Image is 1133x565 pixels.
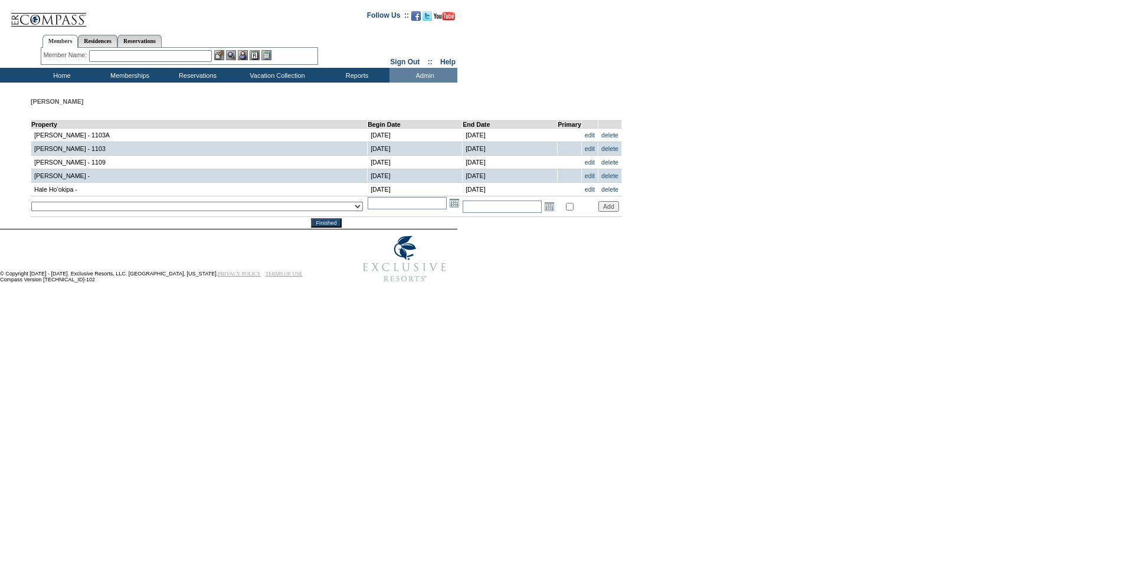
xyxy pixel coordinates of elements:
[601,186,618,193] a: delete
[440,58,456,66] a: Help
[368,129,463,142] td: [DATE]
[434,15,455,22] a: Subscribe to our YouTube Channel
[226,50,236,60] img: View
[42,35,78,48] a: Members
[463,129,558,142] td: [DATE]
[311,218,341,228] input: Finished
[601,172,618,179] a: delete
[598,201,619,212] input: Add
[368,183,463,196] td: [DATE]
[368,169,463,183] td: [DATE]
[27,68,94,83] td: Home
[31,121,368,129] td: Property
[368,142,463,156] td: [DATE]
[31,129,368,142] td: [PERSON_NAME] - 1103A
[117,35,162,47] a: Reservations
[585,132,595,139] a: edit
[411,15,421,22] a: Become our fan on Facebook
[44,50,89,60] div: Member Name:
[230,68,322,83] td: Vacation Collection
[428,58,433,66] span: ::
[367,10,409,24] td: Follow Us ::
[31,156,368,169] td: [PERSON_NAME] - 1109
[390,58,420,66] a: Sign Out
[463,183,558,196] td: [DATE]
[250,50,260,60] img: Reservations
[601,132,618,139] a: delete
[463,142,558,156] td: [DATE]
[463,169,558,183] td: [DATE]
[423,15,432,22] a: Follow us on Twitter
[31,169,368,183] td: [PERSON_NAME] -
[266,271,303,277] a: TERMS OF USE
[558,121,582,129] td: Primary
[423,11,432,21] img: Follow us on Twitter
[434,12,455,21] img: Subscribe to our YouTube Channel
[31,183,368,196] td: Hale Ho’okipa -
[238,50,248,60] img: Impersonate
[94,68,162,83] td: Memberships
[162,68,230,83] td: Reservations
[368,156,463,169] td: [DATE]
[411,11,421,21] img: Become our fan on Facebook
[78,35,117,47] a: Residences
[261,50,271,60] img: b_calculator.gif
[322,68,389,83] td: Reports
[218,271,261,277] a: PRIVACY POLICY
[601,145,618,152] a: delete
[448,196,461,209] a: Open the calendar popup.
[31,98,83,105] span: [PERSON_NAME]
[585,186,595,193] a: edit
[585,145,595,152] a: edit
[543,200,556,213] a: Open the calendar popup.
[585,172,595,179] a: edit
[10,3,87,27] img: Compass Home
[389,68,457,83] td: Admin
[585,159,595,166] a: edit
[463,156,558,169] td: [DATE]
[214,50,224,60] img: b_edit.gif
[463,121,558,129] td: End Date
[368,121,463,129] td: Begin Date
[352,229,457,288] img: Exclusive Resorts
[601,159,618,166] a: delete
[31,142,368,156] td: [PERSON_NAME] - 1103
